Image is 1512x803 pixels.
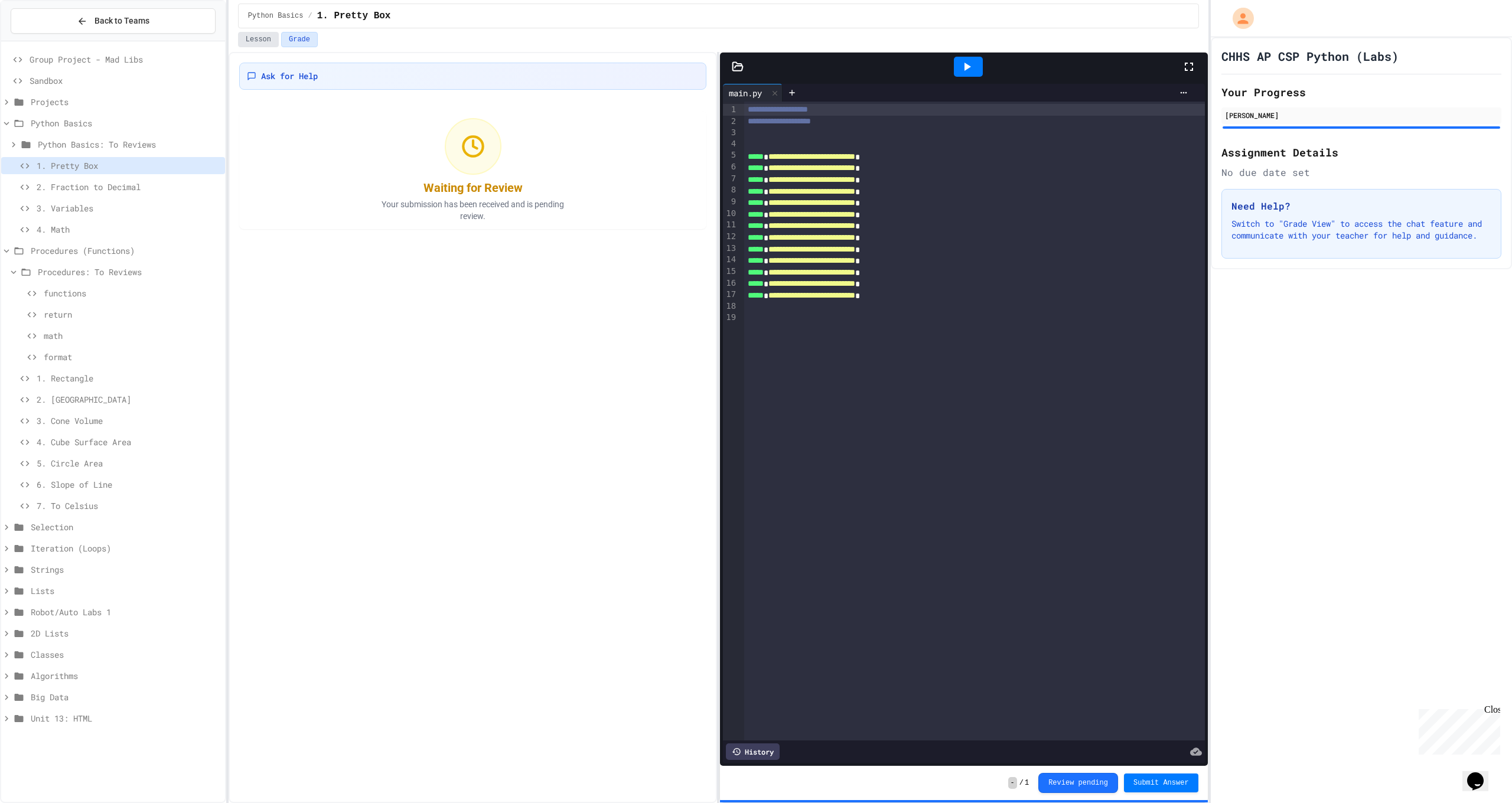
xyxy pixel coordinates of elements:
span: 4. Cube Surface Area [37,436,220,448]
span: 1 [1025,778,1029,788]
h3: Need Help? [1231,199,1491,213]
span: 1. Rectangle [37,372,220,384]
h1: CHHS AP CSP Python (Labs) [1221,48,1399,64]
span: Iteration (Loops) [31,542,220,554]
div: [PERSON_NAME] [1225,110,1498,120]
span: Back to Teams [94,15,149,27]
div: 16 [723,278,738,289]
span: return [44,308,220,321]
button: Lesson [238,32,279,47]
div: 14 [723,254,738,266]
span: / [1019,778,1024,788]
span: 5. Circle Area [37,457,220,469]
div: 5 [723,149,738,161]
div: 6 [723,161,738,173]
span: Robot/Auto Labs 1 [31,606,220,618]
div: main.py [723,84,783,102]
span: math [44,329,220,342]
span: Sandbox [30,74,220,87]
h2: Your Progress [1221,84,1501,100]
p: Switch to "Grade View" to access the chat feature and communicate with your teacher for help and ... [1231,218,1491,241]
div: 3 [723,127,738,138]
span: / [308,11,312,21]
span: - [1008,777,1017,789]
span: Procedures: To Reviews [38,266,220,278]
div: History [726,743,780,760]
span: Procedures (Functions) [31,244,220,257]
div: 1 [723,104,738,116]
div: Chat with us now!Close [5,5,82,75]
span: 1. Pretty Box [37,159,220,172]
span: Selection [31,521,220,533]
span: 1. Pretty Box [317,9,391,23]
div: 13 [723,243,738,254]
div: 10 [723,208,738,220]
span: Algorithms [31,670,220,682]
span: 4. Math [37,223,220,236]
iframe: chat widget [1462,756,1500,791]
div: 11 [723,219,738,231]
div: No due date set [1221,165,1501,179]
button: Review pending [1038,773,1118,793]
span: Python Basics [248,11,304,21]
h2: Assignment Details [1221,144,1501,161]
div: 19 [723,312,738,323]
button: Grade [281,32,318,47]
div: 17 [723,289,738,301]
span: functions [44,287,220,299]
span: Projects [31,96,220,108]
div: 7 [723,173,738,185]
div: 18 [723,301,738,312]
span: 7. To Celsius [37,500,220,512]
span: 2D Lists [31,627,220,639]
div: main.py [723,87,768,99]
div: Waiting for Review [423,179,523,196]
span: Big Data [31,691,220,703]
span: 6. Slope of Line [37,478,220,491]
span: 3. Variables [37,202,220,214]
span: Python Basics [31,117,220,129]
span: Python Basics: To Reviews [38,138,220,151]
button: Back to Teams [11,8,216,34]
span: Unit 13: HTML [31,712,220,724]
div: 12 [723,231,738,243]
span: Lists [31,585,220,597]
span: 2. [GEOGRAPHIC_DATA] [37,393,220,406]
span: Ask for Help [261,70,318,82]
span: format [44,351,220,363]
div: My Account [1220,5,1257,32]
button: Submit Answer [1124,773,1198,792]
div: 2 [723,116,738,128]
span: 3. Cone Volume [37,414,220,427]
div: 4 [723,138,738,149]
span: Submit Answer [1133,778,1189,788]
p: Your submission has been received and is pending review. [367,198,579,222]
iframe: chat widget [1414,704,1500,755]
span: Strings [31,563,220,576]
div: 15 [723,266,738,278]
span: 2. Fraction to Decimal [37,181,220,193]
span: Classes [31,648,220,661]
div: 8 [723,184,738,196]
span: Group Project - Mad Libs [30,53,220,66]
div: 9 [723,196,738,208]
